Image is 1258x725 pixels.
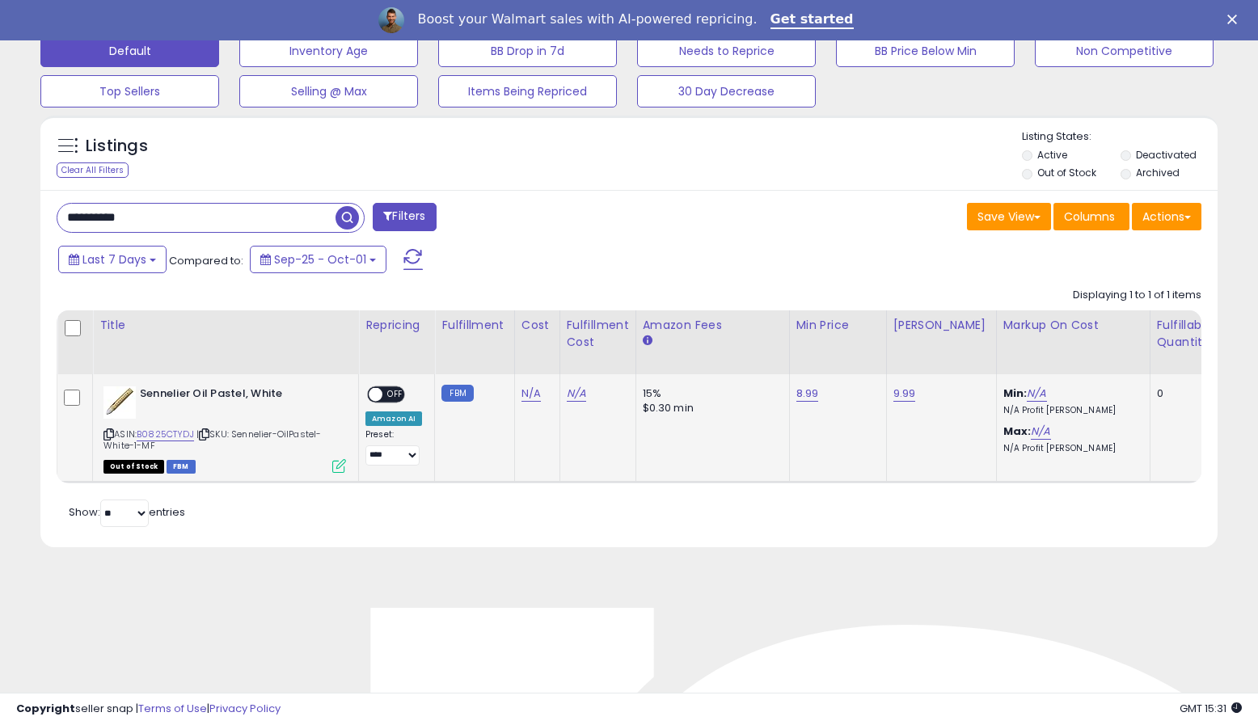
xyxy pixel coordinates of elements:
label: Active [1037,148,1067,162]
span: OFF [382,388,408,402]
small: FBM [441,385,473,402]
div: Markup on Cost [1003,317,1143,334]
span: Columns [1064,209,1115,225]
span: Sep-25 - Oct-01 [274,251,366,268]
label: Archived [1136,166,1180,179]
span: Compared to: [169,253,243,268]
button: Save View [967,203,1051,230]
div: Boost your Walmart sales with AI-powered repricing. [417,11,757,27]
div: [PERSON_NAME] [893,317,990,334]
a: B0825CTYDJ [137,428,194,441]
div: Close [1227,15,1243,24]
button: Sep-25 - Oct-01 [250,246,386,273]
b: Min: [1003,386,1028,401]
span: All listings that are currently out of stock and unavailable for purchase on Amazon [103,460,164,474]
button: Filters [373,203,436,231]
button: Columns [1053,203,1129,230]
h5: Listings [86,135,148,158]
div: Title [99,317,352,334]
button: Items Being Repriced [438,75,617,107]
button: Top Sellers [40,75,219,107]
span: Show: entries [69,504,185,520]
div: Displaying 1 to 1 of 1 items [1073,288,1201,303]
div: Amazon Fees [643,317,783,334]
div: Cost [521,317,553,334]
div: Fulfillment [441,317,507,334]
span: Last 7 Days [82,251,146,268]
a: N/A [567,386,586,402]
a: Get started [770,11,854,29]
button: Inventory Age [239,35,418,67]
a: 8.99 [796,386,819,402]
label: Deactivated [1136,148,1197,162]
div: Fulfillment Cost [567,317,629,351]
button: Selling @ Max [239,75,418,107]
div: Amazon AI [365,411,422,426]
p: N/A Profit [PERSON_NAME] [1003,443,1138,454]
div: Clear All Filters [57,162,129,178]
div: 15% [643,386,777,401]
b: Max: [1003,424,1032,439]
div: Repricing [365,317,428,334]
span: | SKU: Sennelier-OilPastel-White-1-MF [103,428,322,452]
small: Amazon Fees. [643,334,652,348]
button: Actions [1132,203,1201,230]
div: Preset: [365,429,422,466]
button: BB Drop in 7d [438,35,617,67]
button: BB Price Below Min [836,35,1015,67]
div: $0.30 min [643,401,777,415]
span: FBM [167,460,196,474]
a: 9.99 [893,386,916,402]
div: Min Price [796,317,880,334]
a: N/A [521,386,541,402]
div: 0 [1157,386,1207,401]
button: Needs to Reprice [637,35,816,67]
a: N/A [1031,424,1050,440]
label: Out of Stock [1037,166,1096,179]
button: Default [40,35,219,67]
img: Profile image for Adrian [378,7,404,33]
img: 31ES54AduCL._SL40_.jpg [103,386,136,419]
button: Last 7 Days [58,246,167,273]
button: 30 Day Decrease [637,75,816,107]
b: Sennelier Oil Pastel, White [140,386,336,406]
th: The percentage added to the cost of goods (COGS) that forms the calculator for Min & Max prices. [996,310,1150,374]
p: N/A Profit [PERSON_NAME] [1003,405,1138,416]
div: Fulfillable Quantity [1157,317,1213,351]
button: Non Competitive [1035,35,1214,67]
p: Listing States: [1022,129,1218,145]
div: ASIN: [103,386,346,471]
a: N/A [1027,386,1046,402]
